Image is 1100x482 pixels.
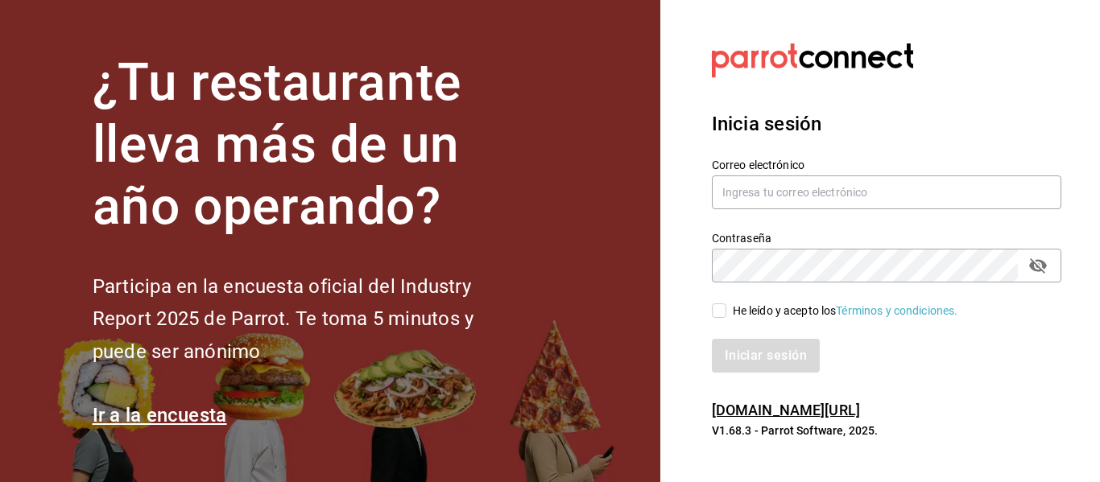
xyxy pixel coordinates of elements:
p: V1.68.3 - Parrot Software, 2025. [712,422,1061,439]
a: [DOMAIN_NAME][URL] [712,402,860,418]
a: Términos y condiciones. [836,304,957,317]
h2: Participa en la encuesta oficial del Industry Report 2025 de Parrot. Te toma 5 minutos y puede se... [93,270,527,369]
h1: ¿Tu restaurante lleva más de un año operando? [93,52,527,237]
label: Correo electrónico [712,159,1061,171]
a: Ir a la encuesta [93,404,227,426]
h3: Inicia sesión [712,109,1061,138]
label: Contraseña [712,233,1061,244]
button: passwordField [1024,252,1052,279]
div: He leído y acepto los [733,303,958,319]
input: Ingresa tu correo electrónico [712,175,1061,209]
